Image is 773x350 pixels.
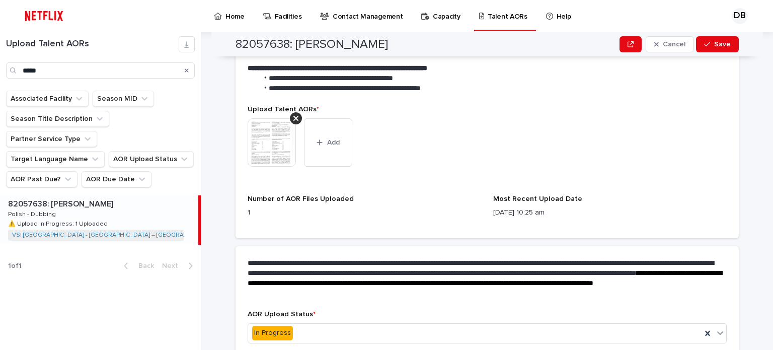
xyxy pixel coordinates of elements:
[132,262,154,269] span: Back
[252,326,293,340] div: In Progress
[493,207,727,218] p: [DATE] 10:25 am
[8,197,115,209] p: 82057638: [PERSON_NAME]
[116,261,158,270] button: Back
[8,209,58,218] p: Polish - Dubbing
[82,171,151,187] button: AOR Due Date
[248,106,319,113] span: Upload Talent AORs
[236,37,388,52] h2: 82057638: [PERSON_NAME]
[304,118,352,167] button: Add
[714,41,731,48] span: Save
[12,232,217,239] a: VSI [GEOGRAPHIC_DATA] - [GEOGRAPHIC_DATA] – [GEOGRAPHIC_DATA]
[663,41,685,48] span: Cancel
[162,262,184,269] span: Next
[696,36,739,52] button: Save
[6,151,105,167] button: Target Language Name
[93,91,154,107] button: Season MID
[493,195,582,202] span: Most Recent Upload Date
[20,6,68,26] img: ifQbXi3ZQGMSEF7WDB7W
[732,8,748,24] div: DB
[158,261,201,270] button: Next
[109,151,194,167] button: AOR Upload Status
[248,207,481,218] p: 1
[6,131,97,147] button: Partner Service Type
[327,139,340,146] span: Add
[248,311,316,318] span: AOR Upload Status
[646,36,694,52] button: Cancel
[6,111,109,127] button: Season Title Description
[6,171,78,187] button: AOR Past Due?
[6,39,179,50] h1: Upload Talent AORs
[248,195,354,202] span: Number of AOR Files Uploaded
[6,62,195,79] input: Search
[6,91,89,107] button: Associated Facility
[8,219,110,228] p: ⚠️ Upload In Progress: 1 Uploaded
